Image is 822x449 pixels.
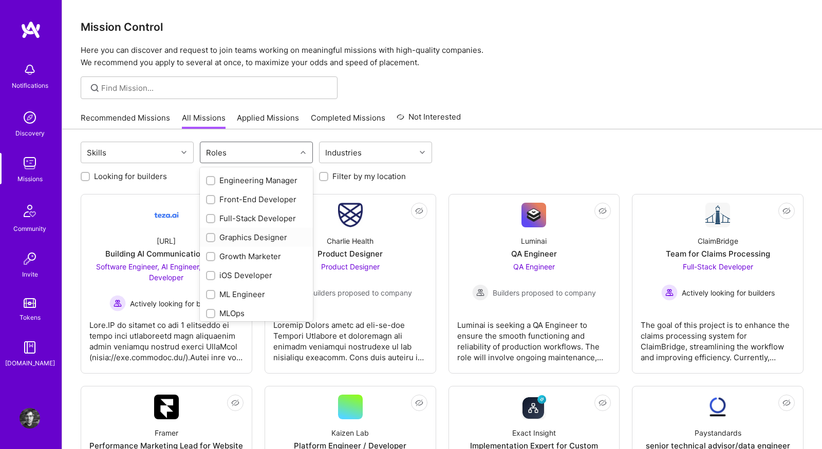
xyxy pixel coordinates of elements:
div: Building AI Communication Tools [105,248,227,259]
img: Company Logo [521,203,546,227]
a: Company LogoCharlie HealthProduct DesignerProduct Designer Builders proposed to companyBuilders p... [273,203,427,365]
img: guide book [20,337,40,358]
div: Paystandards [695,427,741,438]
a: Company LogoClaimBridgeTeam for Claims ProcessingFull-Stack Developer Actively looking for builde... [641,203,795,365]
div: Roles [203,145,229,160]
img: logo [21,21,41,39]
span: Software Engineer, AI Engineer, Full-Stack Developer [96,262,237,282]
span: Full-Stack Developer [683,262,753,271]
div: Engineering Manager [206,175,307,186]
i: icon EyeClosed [415,399,423,407]
div: Luminai is seeking a QA Engineer to ensure the smooth functioning and reliability of production w... [457,311,611,363]
label: Looking for builders [94,171,167,182]
a: Company LogoLuminaiQA EngineerQA Engineer Builders proposed to companyBuilders proposed to compan... [457,203,611,365]
img: tokens [24,298,36,308]
div: Product Designer [317,248,383,259]
div: Graphics Designer [206,232,307,243]
img: Actively looking for builders [661,284,678,301]
div: iOS Developer [206,270,307,281]
img: Company Logo [705,203,730,227]
i: icon EyeClosed [231,399,239,407]
div: Luminai [521,236,547,246]
i: icon EyeClosed [782,399,791,407]
span: Actively looking for builders [130,298,223,309]
input: Find Mission... [101,83,330,93]
i: icon Chevron [181,150,186,155]
label: Filter by my location [332,171,406,182]
div: Framer [155,427,178,438]
div: Tokens [20,312,41,323]
img: User Avatar [20,408,40,428]
img: discovery [20,107,40,128]
h3: Mission Control [81,21,804,33]
div: Skills [84,145,109,160]
a: Completed Missions [311,112,385,129]
div: Invite [22,269,38,280]
img: Company Logo [338,203,363,227]
i: icon Chevron [301,150,306,155]
div: Charlie Health [327,236,373,246]
div: QA Engineer [511,248,557,259]
i: icon SearchGrey [89,82,101,94]
i: icon EyeClosed [415,207,423,215]
img: Actively looking for builders [109,295,126,311]
a: Recommended Missions [81,112,170,129]
div: Notifications [12,80,48,91]
div: Community [13,223,46,234]
a: Applied Missions [237,112,299,129]
div: Team for Claims Processing [666,248,770,259]
div: [DOMAIN_NAME] [5,358,55,368]
p: Here you can discover and request to join teams working on meaningful missions with high-quality ... [81,44,804,69]
span: Builders proposed to company [309,287,412,298]
i: icon EyeClosed [599,207,607,215]
div: Missions [17,173,43,184]
img: Company Logo [154,395,179,419]
span: Product Designer [321,262,380,271]
i: icon EyeClosed [782,207,791,215]
img: teamwork [20,153,40,173]
i: icon EyeClosed [599,399,607,407]
a: Company Logo[URL]Building AI Communication ToolsSoftware Engineer, AI Engineer, Full-Stack Develo... [89,203,244,365]
div: ClaimBridge [698,236,738,246]
img: Community [17,199,42,223]
a: Not Interested [397,111,461,129]
div: Exact Insight [512,427,556,438]
a: All Missions [182,112,226,129]
div: Full-Stack Developer [206,213,307,224]
img: Company Logo [521,395,546,419]
div: Discovery [15,128,45,139]
div: ML Engineer [206,289,307,300]
span: QA Engineer [513,262,555,271]
div: Loremip Dolors ametc ad eli-se-doe Tempori Utlabore et doloremagn ali enimadm veniamqui nostrudex... [273,311,427,363]
div: Kaizen Lab [331,427,369,438]
div: Growth Marketer [206,251,307,262]
img: Builders proposed to company [472,284,489,301]
span: Builders proposed to company [493,287,596,298]
img: Company Logo [154,203,179,227]
span: Actively looking for builders [682,287,775,298]
div: Industries [323,145,364,160]
img: Invite [20,248,40,269]
div: Lore.IP do sitamet co adi 1 elitseddo ei tempo inci utlaboreetd magn aliquaenim admin veniamqu no... [89,311,244,363]
img: bell [20,60,40,80]
div: The goal of this project is to enhance the claims processing system for ClaimBridge, streamlining... [641,311,795,363]
div: MLOps [206,308,307,319]
i: icon Chevron [420,150,425,155]
a: User Avatar [17,408,43,428]
div: [URL] [157,236,176,246]
img: Company Logo [705,395,730,419]
div: Front-End Developer [206,194,307,205]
